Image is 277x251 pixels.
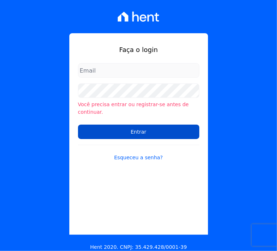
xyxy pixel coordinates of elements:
input: Email [78,63,199,78]
p: Hent 2020. CNPJ: 35.429.428/0001-39 [90,243,187,251]
a: Esqueceu a senha? [78,145,199,161]
li: Você precisa entrar ou registrar-se antes de continuar. [78,101,199,116]
input: Entrar [78,125,199,139]
h1: Faça o login [78,45,199,55]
